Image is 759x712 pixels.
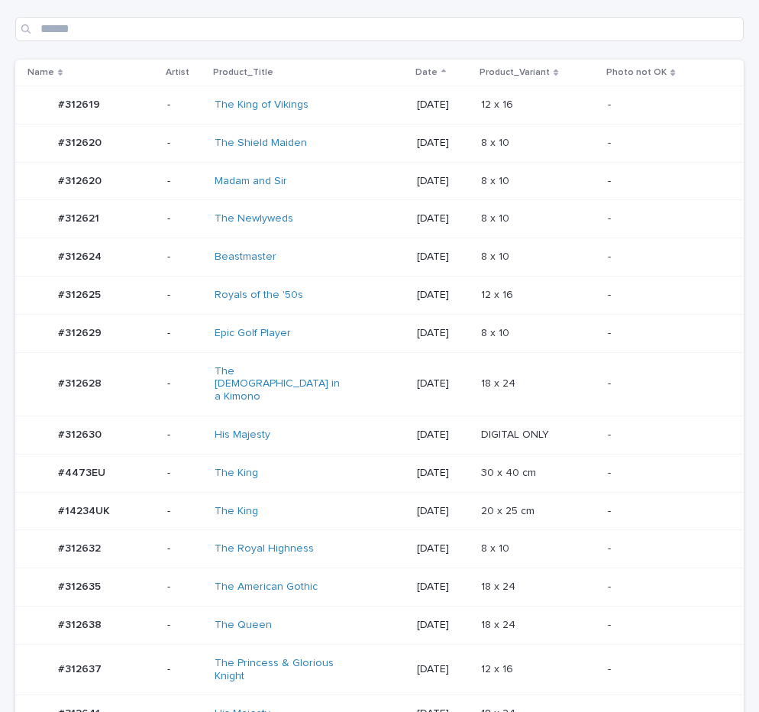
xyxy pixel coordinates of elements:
p: #4473EU [58,464,108,480]
a: His Majesty [215,429,270,442]
a: The Princess & Glorious Knight [215,657,342,683]
p: #312629 [58,324,105,340]
p: 12 x 16 [481,95,516,112]
p: - [167,212,202,225]
p: - [608,619,719,632]
p: - [608,212,719,225]
p: #312624 [58,248,105,264]
p: 8 x 10 [481,172,512,188]
tr: #312625#312625 -Royals of the '50s [DATE]12 x 1612 x 16 - [15,276,744,314]
p: Artist [166,64,189,81]
a: Royals of the '50s [215,289,303,302]
p: - [167,327,202,340]
p: #312619 [58,95,103,112]
a: The King [215,467,258,480]
p: [DATE] [417,542,469,555]
tr: #312624#312624 -Beastmaster [DATE]8 x 108 x 10 - [15,238,744,277]
p: #312630 [58,426,105,442]
tr: #312620#312620 -Madam and Sir [DATE]8 x 108 x 10 - [15,162,744,200]
p: - [608,99,719,112]
a: The King [215,505,258,518]
p: - [608,137,719,150]
p: - [608,429,719,442]
a: The Queen [215,619,272,632]
p: 20 x 25 cm [481,502,538,518]
p: [DATE] [417,289,469,302]
tr: #312620#312620 -The Shield Maiden [DATE]8 x 108 x 10 - [15,124,744,162]
tr: #14234UK#14234UK -The King [DATE]20 x 25 cm20 x 25 cm - [15,492,744,530]
p: - [167,99,202,112]
p: - [608,377,719,390]
p: 18 x 24 [481,374,518,390]
p: [DATE] [417,467,469,480]
p: - [167,581,202,594]
p: - [608,505,719,518]
p: [DATE] [417,377,469,390]
a: The Royal Highness [215,542,314,555]
p: 18 x 24 [481,578,518,594]
p: #14234UK [58,502,113,518]
p: 12 x 16 [481,286,516,302]
p: 8 x 10 [481,539,512,555]
p: Photo not OK [606,64,667,81]
p: [DATE] [417,327,469,340]
p: 18 x 24 [481,616,518,632]
p: - [167,377,202,390]
p: [DATE] [417,429,469,442]
p: #312635 [58,578,104,594]
tr: #312619#312619 -The King of Vikings [DATE]12 x 1612 x 16 - [15,86,744,124]
p: [DATE] [417,99,469,112]
p: 8 x 10 [481,324,512,340]
p: [DATE] [417,137,469,150]
p: [DATE] [417,505,469,518]
p: - [608,175,719,188]
p: - [608,327,719,340]
p: 12 x 16 [481,660,516,676]
p: - [167,289,202,302]
p: Product_Variant [480,64,550,81]
p: Product_Title [213,64,273,81]
p: - [608,542,719,555]
p: - [167,251,202,264]
p: [DATE] [417,663,469,676]
a: The Newlyweds [215,212,293,225]
a: The [DEMOGRAPHIC_DATA] in a Kimono [215,365,342,403]
p: - [167,619,202,632]
p: #312637 [58,660,105,676]
p: - [608,663,719,676]
p: - [167,542,202,555]
p: - [167,429,202,442]
p: - [608,251,719,264]
p: #312620 [58,134,105,150]
p: [DATE] [417,251,469,264]
p: #312620 [58,172,105,188]
tr: #312635#312635 -The American Gothic [DATE]18 x 2418 x 24 - [15,568,744,607]
input: Search [15,17,744,41]
tr: #312630#312630 -His Majesty [DATE]DIGITAL ONLYDIGITAL ONLY - [15,416,744,454]
p: - [167,505,202,518]
p: [DATE] [417,212,469,225]
tr: #312637#312637 -The Princess & Glorious Knight [DATE]12 x 1612 x 16 - [15,644,744,695]
p: #312625 [58,286,104,302]
p: #312628 [58,374,105,390]
p: - [608,581,719,594]
p: 8 x 10 [481,209,512,225]
tr: #312628#312628 -The [DEMOGRAPHIC_DATA] in a Kimono [DATE]18 x 2418 x 24 - [15,352,744,416]
p: [DATE] [417,175,469,188]
tr: #312629#312629 -Epic Golf Player [DATE]8 x 108 x 10 - [15,314,744,352]
p: [DATE] [417,581,469,594]
tr: #312632#312632 -The Royal Highness [DATE]8 x 108 x 10 - [15,530,744,568]
a: The American Gothic [215,581,318,594]
a: The King of Vikings [215,99,308,112]
a: Epic Golf Player [215,327,291,340]
p: - [608,467,719,480]
tr: #312621#312621 -The Newlyweds [DATE]8 x 108 x 10 - [15,200,744,238]
tr: #4473EU#4473EU -The King [DATE]30 x 40 cm30 x 40 cm - [15,454,744,492]
p: - [167,137,202,150]
p: #312621 [58,209,102,225]
a: Beastmaster [215,251,276,264]
p: 30 x 40 cm [481,464,539,480]
p: [DATE] [417,619,469,632]
p: - [167,663,202,676]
